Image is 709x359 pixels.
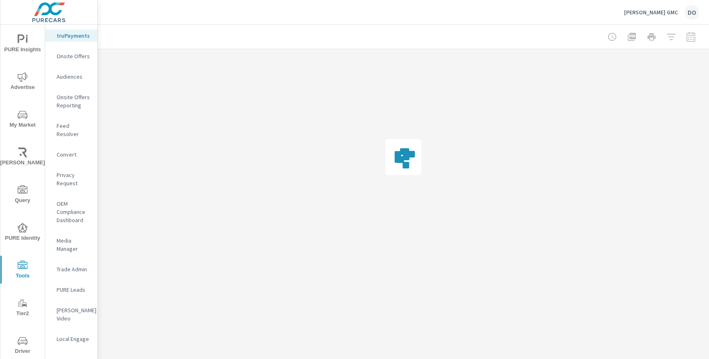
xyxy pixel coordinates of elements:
p: Local Engage [57,335,91,343]
span: Tools [3,261,42,281]
div: PURE Leads [45,284,97,296]
div: Privacy Request [45,169,97,189]
div: Onsite Offers [45,50,97,62]
p: [PERSON_NAME] Video [57,306,91,323]
span: PURE Insights [3,34,42,55]
span: PURE Identity [3,223,42,243]
div: Onsite Offers Reporting [45,91,97,111]
p: Feed Resolver [57,122,91,138]
p: Media Manager [57,236,91,253]
span: My Market [3,110,42,130]
span: Driver [3,336,42,356]
span: Advertise [3,72,42,92]
p: Audiences [57,73,91,81]
div: DO [684,5,699,20]
div: Local Engage [45,333,97,345]
p: Onsite Offers [57,52,91,60]
div: truPayments [45,30,97,42]
div: OEM Compliance Dashboard [45,198,97,226]
p: truPayments [57,32,91,40]
div: [PERSON_NAME] Video [45,304,97,325]
p: PURE Leads [57,286,91,294]
span: Query [3,185,42,205]
p: OEM Compliance Dashboard [57,200,91,224]
p: Onsite Offers Reporting [57,93,91,109]
div: Audiences [45,70,97,83]
div: Trade Admin [45,263,97,275]
p: Privacy Request [57,171,91,187]
div: Media Manager [45,234,97,255]
div: Convert [45,148,97,161]
span: [PERSON_NAME] [3,148,42,168]
div: Feed Resolver [45,120,97,140]
p: Convert [57,150,91,159]
p: Trade Admin [57,265,91,273]
p: [PERSON_NAME] GMC [624,9,678,16]
span: Tier2 [3,298,42,318]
